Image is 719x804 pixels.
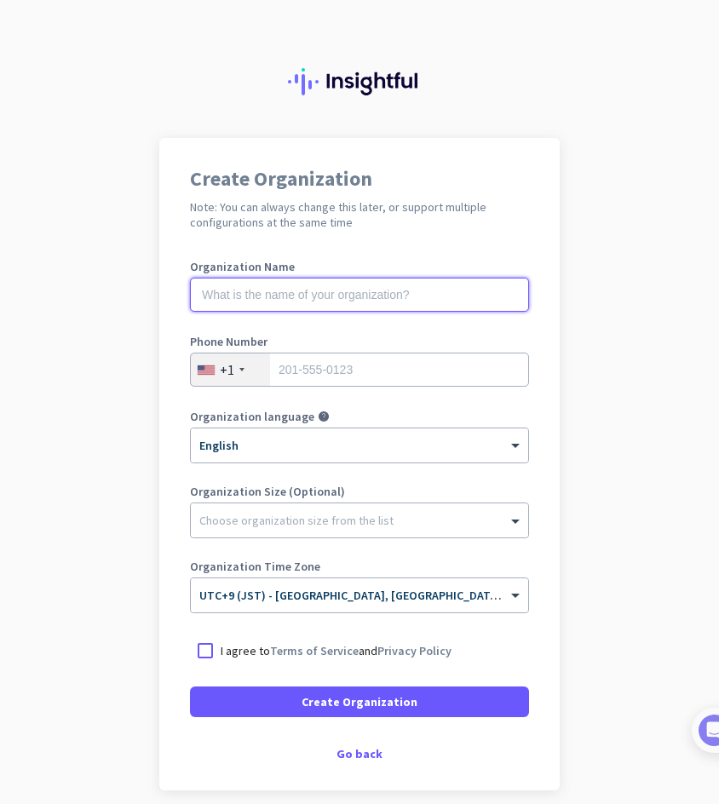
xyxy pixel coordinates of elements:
input: What is the name of your organization? [190,278,529,312]
label: Organization language [190,411,314,422]
label: Organization Time Zone [190,560,529,572]
label: Organization Name [190,261,529,273]
div: +1 [220,361,234,378]
img: Insightful [288,68,431,95]
input: 201-555-0123 [190,353,529,387]
a: Privacy Policy [377,643,452,658]
p: I agree to and [221,642,452,659]
h1: Create Organization [190,169,529,189]
i: help [318,411,330,422]
h2: Note: You can always change this later, or support multiple configurations at the same time [190,199,529,230]
a: Terms of Service [270,643,359,658]
label: Phone Number [190,336,529,347]
span: Create Organization [302,693,417,710]
label: Organization Size (Optional) [190,485,529,497]
button: Create Organization [190,686,529,717]
div: Go back [190,748,529,760]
